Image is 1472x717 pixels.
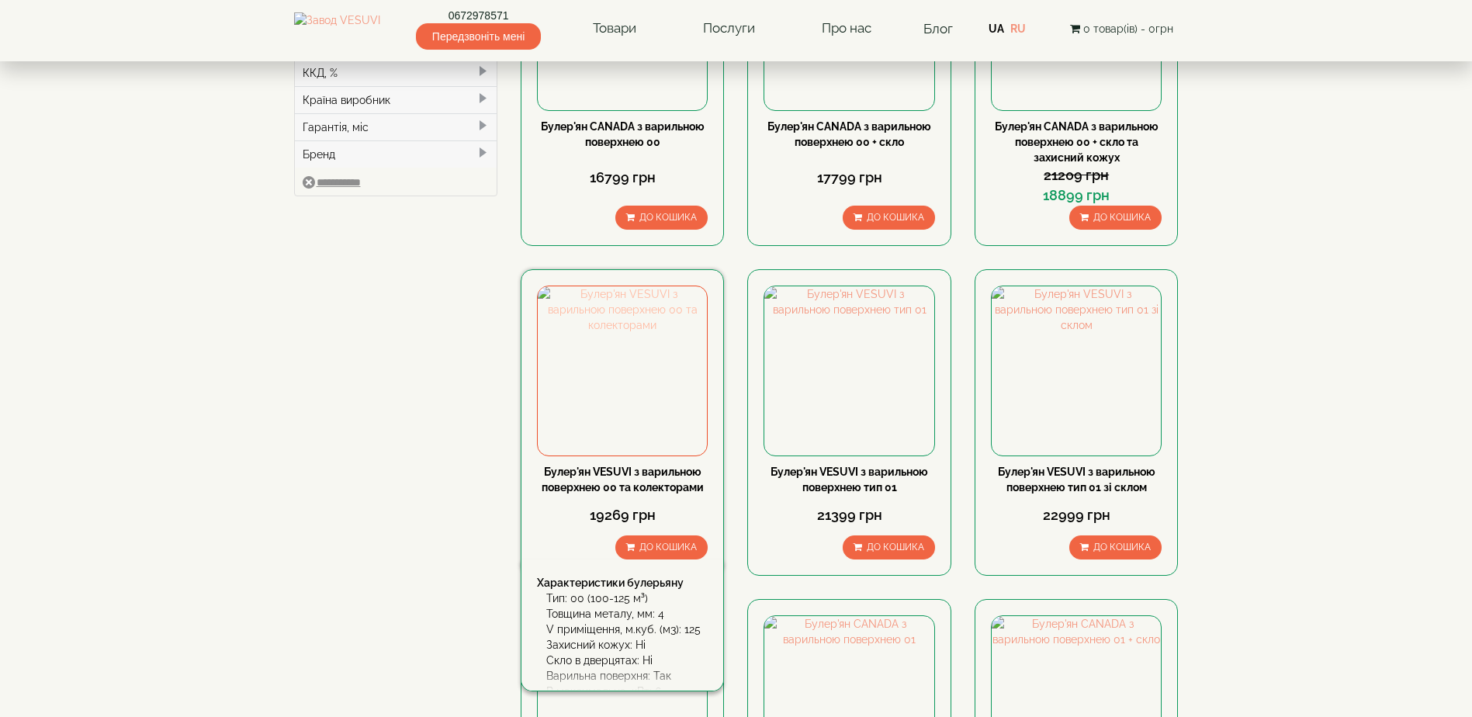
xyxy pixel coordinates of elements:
[639,212,697,223] span: До кошика
[546,622,708,637] div: V приміщення, м.куб. (м3): 125
[867,212,924,223] span: До кошика
[991,165,1162,185] div: 21209 грн
[1083,23,1173,35] span: 0 товар(ів) - 0грн
[541,120,705,148] a: Булер'ян CANADA з варильною поверхнею 00
[995,120,1159,164] a: Булер'ян CANADA з варильною поверхнею 00 + скло та захисний кожух
[546,653,708,668] div: Скло в дверцятах: Ні
[767,120,931,148] a: Булер'ян CANADA з варильною поверхнею 00 + скло
[639,542,697,552] span: До кошика
[1065,20,1178,37] button: 0 товар(ів) - 0грн
[867,542,924,552] span: До кошика
[615,206,708,230] button: До кошика
[989,23,1004,35] a: UA
[542,466,704,494] a: Булер'ян VESUVI з варильною поверхнею 00 та колекторами
[295,140,497,168] div: Бренд
[843,535,935,559] button: До кошика
[764,505,934,525] div: 21399 грн
[991,185,1162,206] div: 18899 грн
[538,286,707,455] img: Булер'ян VESUVI з варильною поверхнею 00 та колекторами
[1069,206,1162,230] button: До кошика
[537,575,708,591] div: Характеристики булерьяну
[546,637,708,653] div: Захисний кожух: Ні
[1069,535,1162,559] button: До кошика
[843,206,935,230] button: До кошика
[537,168,708,188] div: 16799 грн
[992,286,1161,455] img: Булер'ян VESUVI з варильною поверхнею тип 01 зі склом
[577,11,652,47] a: Товари
[615,535,708,559] button: До кошика
[546,606,708,622] div: Товщина металу, мм: 4
[546,591,708,606] div: Тип: 00 (100-125 м³)
[1093,542,1151,552] span: До кошика
[295,113,497,140] div: Гарантія, міс
[537,505,708,525] div: 19269 грн
[764,286,933,455] img: Булер'ян VESUVI з варильною поверхнею тип 01
[806,11,887,47] a: Про нас
[771,466,928,494] a: Булер'ян VESUVI з варильною поверхнею тип 01
[764,168,934,188] div: 17799 грн
[998,466,1155,494] a: Булер'ян VESUVI з варильною поверхнею тип 01 зі склом
[688,11,771,47] a: Послуги
[1010,23,1026,35] a: RU
[1093,212,1151,223] span: До кошика
[416,23,541,50] span: Передзвоніть мені
[416,8,541,23] a: 0672978571
[294,12,380,45] img: Завод VESUVI
[295,59,497,86] div: ККД, %
[991,505,1162,525] div: 22999 грн
[295,86,497,113] div: Країна виробник
[923,21,953,36] a: Блог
